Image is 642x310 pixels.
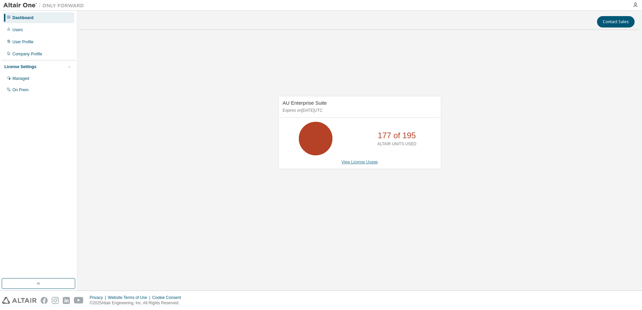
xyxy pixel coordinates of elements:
div: License Settings [4,64,36,69]
img: Altair One [3,2,87,9]
div: On Prem [12,87,29,93]
img: linkedin.svg [63,297,70,304]
div: Dashboard [12,15,34,20]
p: 177 of 195 [378,130,416,141]
img: instagram.svg [52,297,59,304]
img: facebook.svg [41,297,48,304]
p: ALTAIR UNITS USED [377,141,416,147]
p: Expires on [DATE] UTC [283,108,435,113]
p: © 2025 Altair Engineering, Inc. All Rights Reserved. [90,300,185,306]
img: youtube.svg [74,297,84,304]
img: altair_logo.svg [2,297,37,304]
div: Cookie Consent [152,295,185,300]
div: Users [12,27,23,33]
div: Company Profile [12,51,42,57]
span: AU Enterprise Suite [283,100,327,106]
div: User Profile [12,39,34,45]
div: Website Terms of Use [108,295,152,300]
a: View License Usage [341,160,378,164]
div: Privacy [90,295,108,300]
button: Contact Sales [597,16,635,28]
div: Managed [12,76,29,81]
